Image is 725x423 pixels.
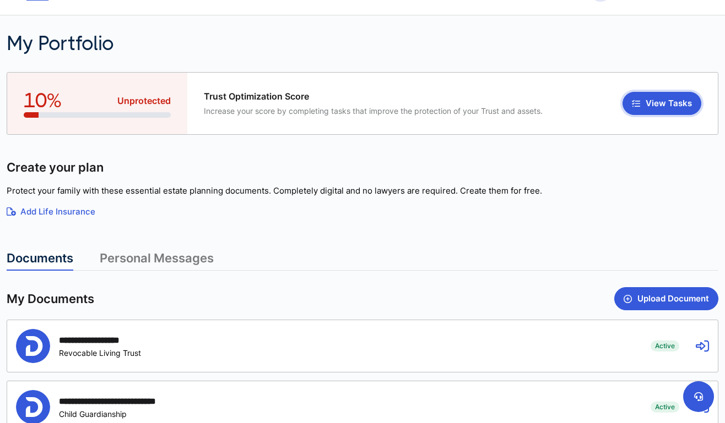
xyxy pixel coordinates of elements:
[623,92,701,115] button: View Tasks
[651,402,679,413] span: Active
[59,348,143,358] div: Revocable Living Trust
[24,89,62,112] span: 10%
[204,91,543,102] span: Trust Optimization Score
[7,206,718,218] a: Add Life Insurance
[117,95,171,107] span: Unprotected
[7,291,94,307] span: My Documents
[7,185,718,197] p: Protect your family with these essential estate planning documents. Completely digital and no law...
[7,32,534,56] h2: My Portfolio
[204,106,543,116] span: Increase your score by completing tasks that improve the protection of your Trust and assets.
[7,160,104,175] span: Create your plan
[7,251,73,271] a: Documents
[614,287,718,310] button: Upload Document
[59,409,193,419] div: Child Guardianship
[651,340,679,351] span: Active
[100,251,214,271] a: Personal Messages
[16,329,50,363] img: Person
